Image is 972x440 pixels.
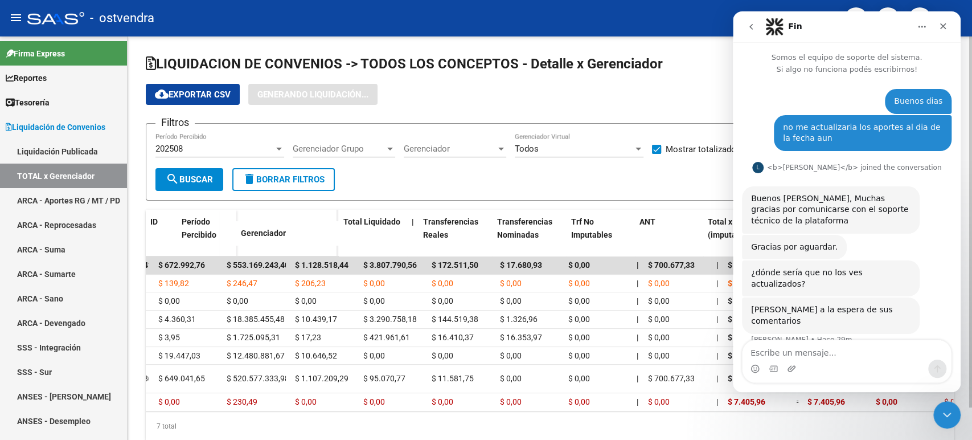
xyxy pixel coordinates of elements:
[637,260,639,270] span: |
[363,374,405,383] span: $ 95.070,77
[166,174,213,185] span: Buscar
[432,260,478,270] span: $ 172.511,50
[635,210,703,260] datatable-header-cell: ANT
[295,333,321,342] span: $ 17,23
[182,217,216,239] span: Período Percibido
[363,260,417,270] span: $ 3.807.790,56
[728,279,758,288] span: $ 336,50
[236,221,339,246] datatable-header-cell: Gerenciador
[703,210,777,260] datatable-header-cell: Total x ARCA (imputable)
[728,296,749,305] span: $ 0,00
[363,333,410,342] span: $ 421.961,61
[876,397,897,406] span: $ 0,00
[155,144,183,154] span: 202508
[227,397,257,406] span: $ 230,49
[227,351,285,360] span: $ 12.480.881,67
[295,296,317,305] span: $ 0,00
[158,315,196,324] span: $ 4.360,31
[648,397,670,406] span: $ 0,00
[432,279,453,288] span: $ 0,00
[158,279,189,288] span: $ 139,82
[716,279,718,288] span: |
[177,210,220,258] datatable-header-cell: Período Percibido
[227,333,280,342] span: $ 1.725.095,31
[295,374,348,383] span: $ 1.107.209,29
[343,217,400,226] span: Total Liquidado
[716,397,718,406] span: |
[933,401,961,429] iframe: Intercom live chat
[363,351,385,360] span: $ 0,00
[404,144,496,154] span: Gerenciador
[432,351,453,360] span: $ 0,00
[648,315,670,324] span: $ 0,00
[158,397,180,406] span: $ 0,00
[295,260,348,270] span: $ 1.128.518,44
[568,260,590,270] span: $ 0,00
[500,315,538,324] span: $ 1.326,96
[497,217,552,239] span: Transferencias Nominadas
[412,217,414,226] span: |
[493,210,567,260] datatable-header-cell: Transferencias Nominadas
[637,296,638,305] span: |
[567,210,635,260] datatable-header-cell: Trf No Imputables
[500,296,522,305] span: $ 0,00
[155,168,223,191] button: Buscar
[568,279,590,288] span: $ 0,00
[243,172,256,186] mat-icon: delete
[648,296,670,305] span: $ 0,00
[568,351,590,360] span: $ 0,00
[6,47,65,60] span: Firma Express
[716,260,719,270] span: |
[155,115,195,131] h3: Filtros
[796,397,801,406] span: =
[241,229,286,238] span: Gerenciador
[432,315,478,324] span: $ 144.519,38
[648,351,670,360] span: $ 0,00
[728,351,781,360] span: $ 1.404.918,10
[648,260,695,270] span: $ 700.677,33
[500,397,522,406] span: $ 0,00
[716,374,718,383] span: |
[6,96,50,109] span: Tesorería
[432,296,453,305] span: $ 0,00
[6,72,47,84] span: Reportes
[500,279,522,288] span: $ 0,00
[363,315,417,324] span: $ 3.290.758,18
[363,296,385,305] span: $ 0,00
[637,351,638,360] span: |
[432,374,474,383] span: $ 11.581,75
[637,315,638,324] span: |
[500,333,542,342] span: $ 16.353,97
[257,89,368,100] span: Generando Liquidación...
[568,397,590,406] span: $ 0,00
[155,89,231,100] span: Exportar CSV
[568,296,590,305] span: $ 0,00
[637,397,638,406] span: |
[295,397,317,406] span: $ 0,00
[807,397,845,406] span: $ 7.405,96
[227,374,289,383] span: $ 520.577.333,98
[295,351,337,360] span: $ 10.646,52
[248,84,378,105] button: Generando Liquidación...
[363,279,385,288] span: $ 0,00
[158,333,180,342] span: $ 3,95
